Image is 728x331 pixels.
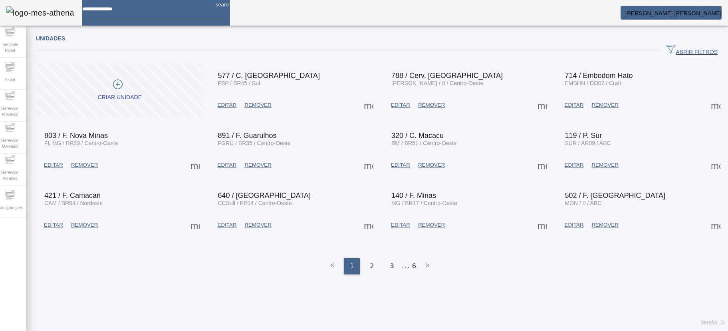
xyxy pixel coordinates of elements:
[370,261,374,271] span: 2
[188,158,202,172] button: Mais
[387,98,414,112] button: EDITAR
[587,158,622,172] button: REMOVER
[361,218,376,232] button: Mais
[218,72,320,80] span: 577 / C. [GEOGRAPHIC_DATA]
[666,44,718,56] span: ABRIR FILTROS
[565,200,602,206] span: MON / 0 / ABC
[2,74,17,85] span: Fabril
[214,218,241,232] button: EDITAR
[701,320,724,325] span: Versão: ()
[361,98,376,112] button: Mais
[218,132,277,140] span: 891 / F. Guarulhos
[40,218,67,232] button: EDITAR
[218,191,311,199] span: 640 / [GEOGRAPHIC_DATA]
[36,64,204,118] button: Criar unidade
[535,218,549,232] button: Mais
[240,158,275,172] button: REMOVER
[391,72,503,80] span: 788 / Cerv. [GEOGRAPHIC_DATA]
[188,218,202,232] button: Mais
[218,140,291,146] span: FGRU / BR35 / Centro-Oeste
[414,158,449,172] button: REMOVER
[591,221,618,229] span: REMOVER
[44,191,101,199] span: 421 / F. Camacari
[44,132,108,140] span: 803 / F. Nova Minas
[391,161,410,169] span: EDITAR
[535,158,549,172] button: Mais
[44,140,118,146] span: FL MG / BR29 / Centro-Oeste
[387,218,414,232] button: EDITAR
[387,158,414,172] button: EDITAR
[44,200,103,206] span: CAM / BR04 / Nordeste
[418,101,445,109] span: REMOVER
[244,221,271,229] span: REMOVER
[418,221,445,229] span: REMOVER
[561,98,588,112] button: EDITAR
[591,101,618,109] span: REMOVER
[244,101,271,109] span: REMOVER
[418,161,445,169] span: REMOVER
[214,158,241,172] button: EDITAR
[44,161,63,169] span: EDITAR
[414,98,449,112] button: REMOVER
[708,218,723,232] button: Mais
[218,200,292,206] span: CCSull / PE04 / Centro-Oeste
[565,72,633,80] span: 714 / Embodom Hato
[414,218,449,232] button: REMOVER
[402,258,410,274] li: ...
[71,221,98,229] span: REMOVER
[44,221,63,229] span: EDITAR
[240,218,275,232] button: REMOVER
[412,258,416,274] li: 6
[391,221,410,229] span: EDITAR
[218,80,260,86] span: FSP / BR45 / Sul
[67,218,102,232] button: REMOVER
[36,35,65,42] span: Unidades
[565,132,602,140] span: 119 / P. Sur
[218,101,237,109] span: EDITAR
[391,101,410,109] span: EDITAR
[660,43,724,58] button: ABRIR FILTROS
[708,158,723,172] button: Mais
[240,98,275,112] button: REMOVER
[591,161,618,169] span: REMOVER
[214,98,241,112] button: EDITAR
[6,6,74,19] img: logo-mes-athena
[218,221,237,229] span: EDITAR
[390,261,394,271] span: 3
[535,98,549,112] button: Mais
[565,161,584,169] span: EDITAR
[391,140,456,146] span: BM / BR51 / Centro-Oeste
[565,191,665,199] span: 502 / F. [GEOGRAPHIC_DATA]
[361,158,376,172] button: Mais
[587,98,622,112] button: REMOVER
[565,80,621,86] span: EMBHN / DO02 / Craft
[565,101,584,109] span: EDITAR
[561,158,588,172] button: EDITAR
[218,161,237,169] span: EDITAR
[244,161,271,169] span: REMOVER
[40,158,67,172] button: EDITAR
[625,10,722,16] span: [PERSON_NAME] [PERSON_NAME]
[67,158,102,172] button: REMOVER
[98,94,142,102] div: Criar unidade
[71,161,98,169] span: REMOVER
[561,218,588,232] button: EDITAR
[391,80,483,86] span: [PERSON_NAME] / 0 / Centro-Oeste
[391,191,436,199] span: 140 / F. Minas
[565,140,611,146] span: SUR / AR09 / ABC
[587,218,622,232] button: REMOVER
[391,200,457,206] span: MG / BR17 / Centro-Oeste
[565,221,584,229] span: EDITAR
[708,98,723,112] button: Mais
[391,132,444,140] span: 320 / C. Macacu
